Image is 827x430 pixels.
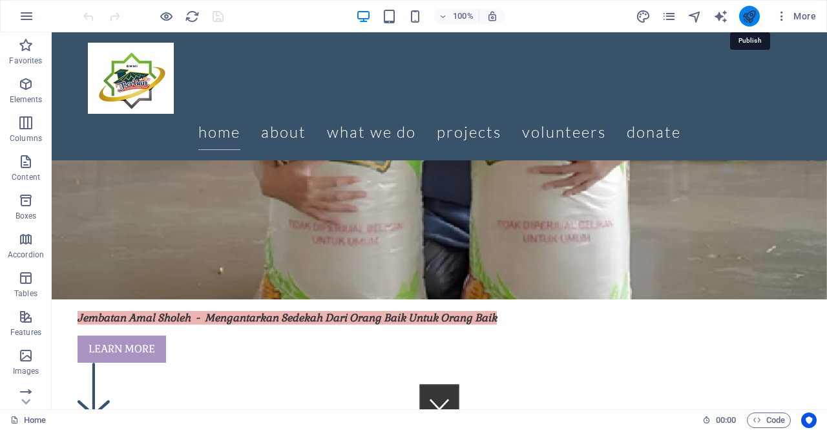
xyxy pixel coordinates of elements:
[10,413,46,428] a: Click to cancel selection. Double-click to open Pages
[9,56,42,66] p: Favorites
[13,366,39,376] p: Images
[775,10,816,23] span: More
[52,32,827,409] iframe: To enrich screen reader interactions, please activate Accessibility in Grammarly extension settings
[716,413,736,428] span: 00 00
[12,172,40,182] p: Content
[10,94,43,105] p: Elements
[16,211,37,221] p: Boxes
[10,133,42,144] p: Columns
[14,288,37,299] p: Tables
[770,6,821,27] button: More
[8,250,44,260] p: Accordion
[725,415,727,425] span: :
[753,413,785,428] span: Code
[801,413,817,428] button: Usercentrics
[747,413,791,428] button: Code
[702,413,737,428] h6: Session time
[10,327,41,338] p: Features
